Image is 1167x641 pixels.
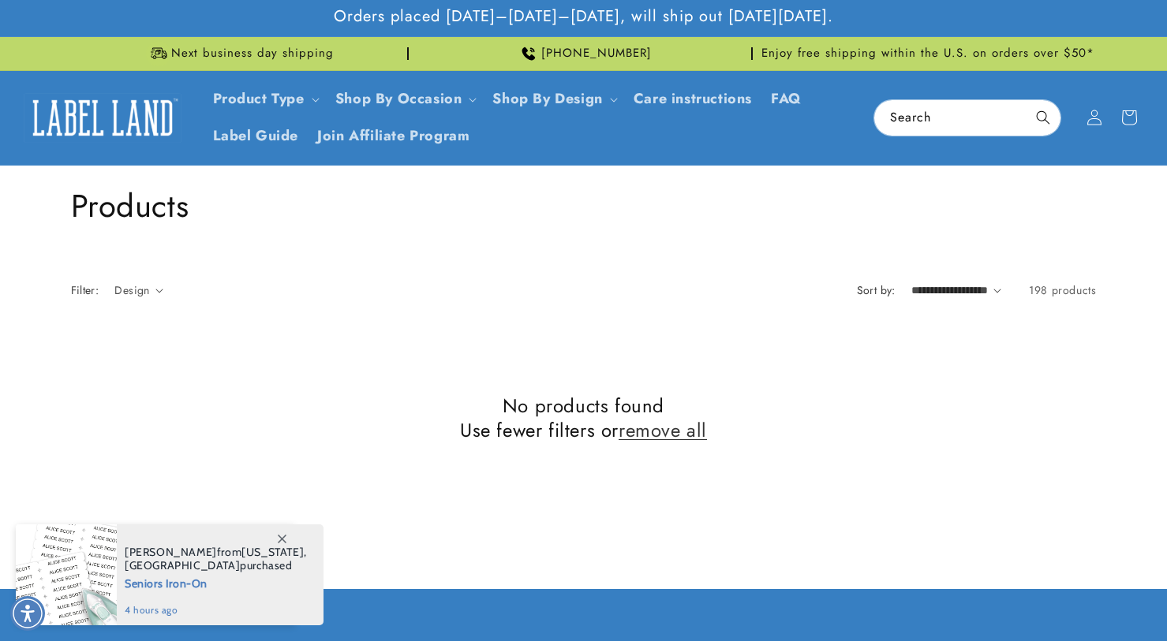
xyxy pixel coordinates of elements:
span: Care instructions [634,90,752,108]
a: remove all [619,418,707,442]
div: Announcement [415,37,753,70]
h1: Products [71,185,1097,226]
img: Label Land [24,93,181,142]
summary: Product Type [204,80,326,117]
span: Next business day shipping [171,46,334,61]
span: Join Affiliate Program [317,127,469,145]
span: [GEOGRAPHIC_DATA] [125,558,240,572]
a: Join Affiliate Program [308,117,479,155]
span: [PERSON_NAME] [125,545,217,559]
div: Announcement [71,37,409,70]
button: Search [1026,100,1060,135]
a: Shop By Design [492,88,602,109]
span: Enjoy free shipping within the U.S. on orders over $50* [761,46,1094,61]
span: Label Guide [213,127,299,145]
a: Product Type [213,88,305,109]
a: Label Land [18,88,188,148]
span: [PHONE_NUMBER] [541,46,652,61]
div: Announcement [759,37,1097,70]
span: Shop By Occasion [335,90,462,108]
span: 198 products [1029,282,1096,298]
a: FAQ [761,80,811,117]
span: Orders placed [DATE]–[DATE]–[DATE], will ship out [DATE][DATE]. [334,6,833,27]
h2: Filter: [71,282,99,299]
span: Design [114,282,149,298]
a: Care instructions [624,80,761,117]
span: from , purchased [125,546,307,572]
iframe: Gorgias Floating Chat [836,567,1151,625]
span: 4 hours ago [125,603,307,617]
a: Label Guide [204,117,309,155]
div: Accessibility Menu [10,596,45,631]
h2: No products found Use fewer filters or [71,393,1097,442]
span: FAQ [771,90,802,108]
summary: Shop By Occasion [326,80,484,117]
span: Seniors Iron-On [125,572,307,592]
label: Sort by: [857,282,896,298]
summary: Shop By Design [483,80,623,117]
span: [US_STATE] [241,545,304,559]
summary: Design (0 selected) [114,282,163,299]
